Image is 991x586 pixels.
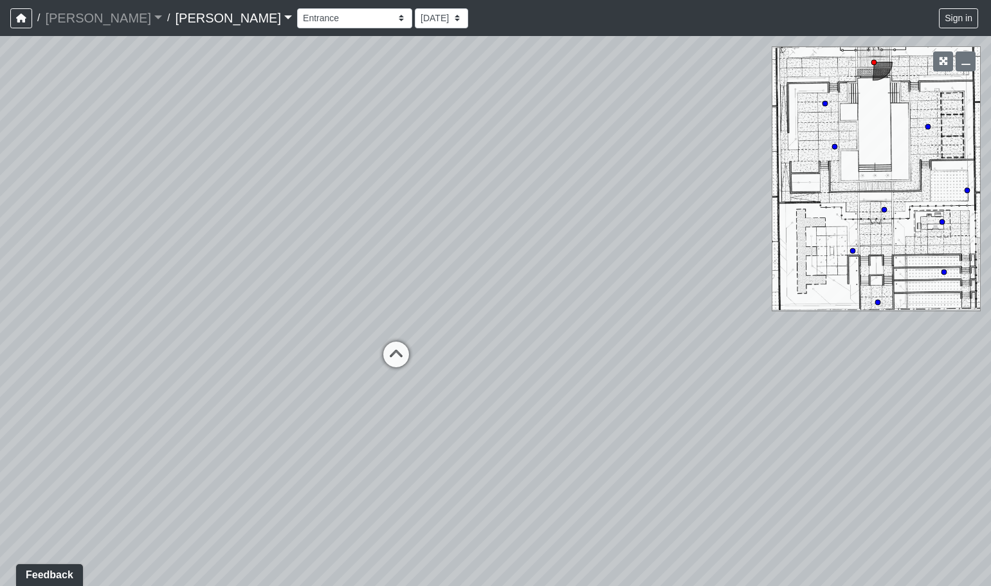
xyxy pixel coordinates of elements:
button: Sign in [939,8,978,28]
iframe: Ybug feedback widget [10,560,86,586]
span: / [32,5,45,31]
a: [PERSON_NAME] [175,5,292,31]
span: / [162,5,175,31]
a: [PERSON_NAME] [45,5,162,31]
